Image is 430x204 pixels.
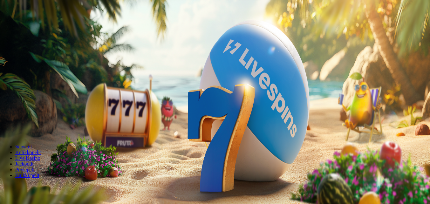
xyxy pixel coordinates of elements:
[15,155,40,161] a: Live Kasino
[15,150,41,155] a: Kolikkopelit
[15,144,32,149] a: Suositut
[15,167,36,172] a: Pöytäpelit
[15,161,34,167] a: Jackpotit
[3,133,427,178] nav: Lobby
[15,173,39,178] span: Kaikki pelit
[3,133,427,190] header: Lobby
